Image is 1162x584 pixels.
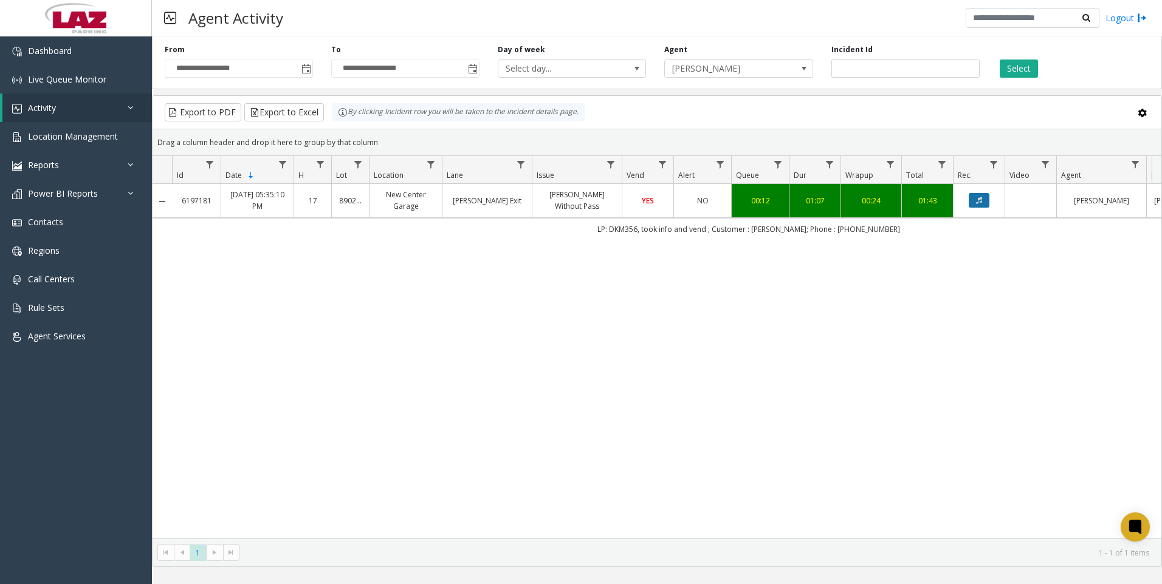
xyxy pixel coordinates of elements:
span: Date [225,170,242,180]
div: Data table [153,156,1161,538]
span: Power BI Reports [28,188,98,199]
span: Id [177,170,184,180]
span: Queue [736,170,759,180]
a: New Center Garage [377,189,435,212]
a: Collapse Details [153,197,172,206]
img: 'icon' [12,161,22,171]
a: 01:43 [909,195,946,206]
span: Rec. [958,170,972,180]
a: Video Filter Menu [1037,156,1054,172]
a: [DATE] 05:35:10 PM [229,189,286,212]
span: Sortable [246,171,256,180]
span: Call Centers [28,273,75,285]
a: NO [681,195,724,206]
h3: Agent Activity [182,3,289,33]
span: Vend [627,170,644,180]
span: YES [642,195,654,206]
a: Queue Filter Menu [770,156,786,172]
span: Select day... [498,60,616,77]
button: Export to PDF [165,103,241,121]
span: Contacts [28,216,63,228]
label: To [331,44,341,55]
span: Location [374,170,404,180]
span: Page 1 [190,545,206,561]
img: infoIcon.svg [338,107,348,117]
span: Video [1009,170,1030,180]
img: 'icon' [12,75,22,85]
span: Activity [28,102,56,114]
img: 'icon' [12,104,22,114]
a: 00:24 [848,195,894,206]
a: YES [630,195,666,206]
a: Activity [2,93,152,122]
a: Vend Filter Menu [655,156,671,172]
a: Dur Filter Menu [822,156,838,172]
span: Reports [28,159,59,171]
a: Total Filter Menu [934,156,951,172]
a: 00:12 [739,195,782,206]
label: Day of week [498,44,545,55]
span: H [298,170,304,180]
a: Logout [1105,12,1147,24]
img: 'icon' [12,275,22,285]
label: Incident Id [831,44,873,55]
a: [PERSON_NAME] Without Pass [540,189,614,212]
a: Lot Filter Menu [350,156,366,172]
a: [PERSON_NAME] Exit [450,195,524,206]
div: Drag a column header and drop it here to group by that column [153,132,1161,153]
span: Rule Sets [28,302,64,313]
a: Lane Filter Menu [513,156,529,172]
span: Wrapup [845,170,873,180]
span: Total [906,170,924,180]
span: Alert [678,170,695,180]
a: Date Filter Menu [275,156,291,172]
span: Lane [447,170,463,180]
div: By clicking Incident row you will be taken to the incident details page. [332,103,585,121]
a: Agent Filter Menu [1127,156,1144,172]
a: Alert Filter Menu [712,156,729,172]
span: [PERSON_NAME] [665,60,783,77]
img: 'icon' [12,47,22,56]
span: Location Management [28,131,118,142]
img: 'icon' [12,332,22,342]
a: H Filter Menu [312,156,329,172]
img: pageIcon [164,3,176,33]
span: Regions [28,245,60,256]
a: Rec. Filter Menu [986,156,1002,172]
span: Live Queue Monitor [28,73,106,85]
span: Toggle popup [466,60,479,77]
span: Agent Services [28,330,86,342]
label: Agent [664,44,687,55]
img: 'icon' [12,246,22,256]
span: Dashboard [28,45,72,56]
span: Toggle popup [299,60,312,77]
span: Agent [1061,170,1081,180]
button: Select [1000,59,1038,78]
a: Issue Filter Menu [603,156,619,172]
button: Export to Excel [244,103,324,121]
a: 6197181 [179,195,213,206]
a: Wrapup Filter Menu [882,156,899,172]
span: Lot [336,170,347,180]
span: Issue [537,170,554,180]
img: logout [1137,12,1147,24]
a: Id Filter Menu [202,156,218,172]
img: 'icon' [12,189,22,199]
a: 890200 [339,195,362,206]
img: 'icon' [12,304,22,313]
kendo-pager-info: 1 - 1 of 1 items [247,548,1149,558]
a: [PERSON_NAME] [1064,195,1139,206]
a: 01:07 [797,195,833,206]
img: 'icon' [12,132,22,142]
a: 17 [301,195,324,206]
a: Location Filter Menu [423,156,439,172]
span: Dur [794,170,806,180]
img: 'icon' [12,218,22,228]
label: From [165,44,185,55]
